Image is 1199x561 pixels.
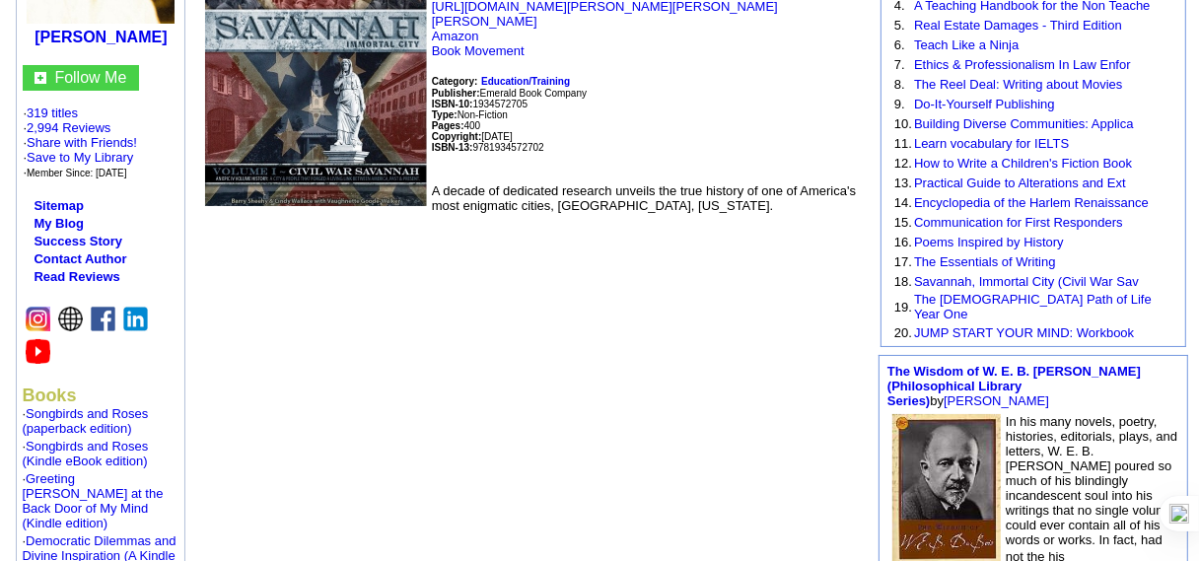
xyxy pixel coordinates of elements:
img: linkedin.png [123,307,148,331]
font: · · [23,105,137,179]
a: Teach Like a Ninja [914,37,1019,52]
img: youtube.png [26,339,50,364]
a: [PERSON_NAME] [35,29,167,45]
a: Follow Me [54,69,126,86]
a: How to Write a Children's Fiction Book [914,156,1132,171]
a: 2,994 Reviews [27,120,110,135]
a: Practical Guide to Alterations and Ext [914,175,1126,190]
b: ISBN-13: [432,142,473,153]
b: Books [22,386,76,405]
font: 11. [894,136,912,151]
font: 9781934572702 [432,142,544,153]
b: Type: [432,109,458,120]
img: shim.gif [22,436,23,439]
b: Publisher: [432,88,480,99]
a: The Reel Deal: Writing about Movies [914,77,1122,92]
font: 8. [894,77,905,92]
img: shim.gif [22,530,23,533]
font: Copyright: [432,131,482,142]
font: 400 [432,120,480,131]
a: My Blog [34,216,84,231]
b: Category: [432,76,478,87]
font: 10. [894,116,912,131]
a: JUMP START YOUR MIND: Workbook [914,325,1134,340]
img: shim.gif [22,468,23,471]
a: Communication for First Responders [914,215,1123,230]
a: Songbirds and Roses (paperback edition) [22,406,148,436]
b: Education/Training [481,76,570,87]
font: · [22,471,163,530]
a: Sitemap [34,198,84,213]
img: website.png [58,307,83,331]
font: 18. [894,274,912,289]
font: 20. [894,325,912,340]
a: Book Movement [432,43,525,58]
a: Encyclopedia of the Harlem Renaissance [914,195,1149,210]
font: 12. [894,156,912,171]
font: 9. [894,97,905,111]
font: Member Since: [DATE] [27,168,127,178]
a: Amazon [432,29,479,43]
a: The Essentials of Writing [914,254,1056,269]
a: Read Reviews [34,269,119,284]
a: Education/Training [481,73,570,88]
font: by [887,364,1141,408]
font: · [22,406,148,436]
font: 19. [894,300,912,315]
font: · [22,439,148,468]
font: Emerald Book Company [432,88,587,99]
a: Do-It-Yourself Publishing [914,97,1055,111]
img: ig.png [26,307,50,331]
b: ISBN-10: [432,99,473,109]
a: Building Diverse Communities: Applica [914,116,1134,131]
font: A decade of dedicated research unveils the true history of one of America's most enigmatic cities... [432,183,856,213]
font: 15. [894,215,912,230]
a: Success Story [34,234,122,248]
font: [DATE] [481,131,512,142]
font: 7. [894,57,905,72]
font: 13. [894,175,912,190]
a: Songbirds and Roses (Kindle eBook edition) [22,439,148,468]
img: gc.jpg [35,72,46,84]
font: 14. [894,195,912,210]
a: Contact Author [34,251,126,266]
a: 319 titles [27,105,78,120]
a: Learn vocabulary for IELTS [914,136,1069,151]
a: Ethics & Professionalism In Law Enfor [914,57,1131,72]
a: Poems Inspired by History [914,235,1064,249]
a: Real Estate Damages - Third Edition [914,18,1122,33]
img: fb.png [91,307,115,331]
a: The [DEMOGRAPHIC_DATA] Path of Life Year One [914,292,1152,321]
a: Save to My Library [27,150,133,165]
b: Pages: [432,120,464,131]
font: 17. [894,254,912,269]
a: The Wisdom of W. E. B. [PERSON_NAME] (Philosophical Library Series) [887,364,1141,408]
font: · · · [23,135,137,179]
font: 5. [894,18,905,33]
font: 16. [894,235,912,249]
font: Non-Fiction [432,109,508,120]
a: Savannah, Immortal City (Civil War Sav [914,274,1139,289]
a: Greeting [PERSON_NAME] at the Back Door of My Mind (Kindle edition) [22,471,163,530]
font: 6. [894,37,905,52]
a: [PERSON_NAME] [944,393,1049,408]
font: 1934572705 [432,99,528,109]
a: Share with Friends! [27,135,137,150]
